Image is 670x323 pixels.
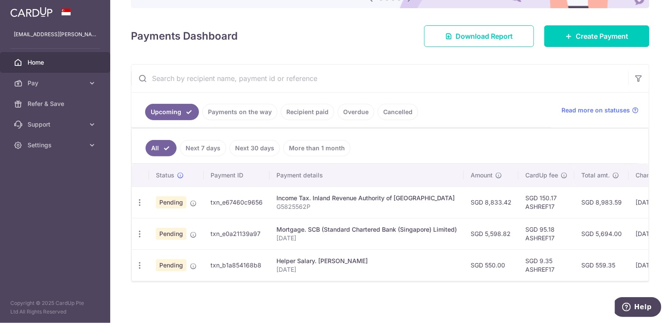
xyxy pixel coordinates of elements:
[338,104,374,120] a: Overdue
[464,249,518,281] td: SGD 550.00
[525,171,558,180] span: CardUp fee
[561,106,639,115] a: Read more on statuses
[156,228,186,240] span: Pending
[156,259,186,271] span: Pending
[518,218,574,249] td: SGD 95.18 ASHREF17
[204,249,270,281] td: txn_b1a854168b8
[615,297,661,319] iframe: Opens a widget where you can find more information
[424,25,534,47] a: Download Report
[270,164,464,186] th: Payment details
[544,25,649,47] a: Create Payment
[180,140,226,156] a: Next 7 days
[276,225,457,234] div: Mortgage. SCB (Standard Chartered Bank (Singapore) Limited)
[378,104,418,120] a: Cancelled
[574,249,629,281] td: SGD 559.35
[230,140,280,156] a: Next 30 days
[276,234,457,242] p: [DATE]
[204,164,270,186] th: Payment ID
[276,194,457,202] div: Income Tax. Inland Revenue Authority of [GEOGRAPHIC_DATA]
[574,186,629,218] td: SGD 8,983.59
[202,104,277,120] a: Payments on the way
[576,31,628,41] span: Create Payment
[146,140,177,156] a: All
[156,196,186,208] span: Pending
[456,31,513,41] span: Download Report
[464,218,518,249] td: SGD 5,598.82
[28,99,84,108] span: Refer & Save
[204,186,270,218] td: txn_e67460c9656
[518,186,574,218] td: SGD 150.17 ASHREF17
[283,140,351,156] a: More than 1 month
[131,28,238,44] h4: Payments Dashboard
[518,249,574,281] td: SGD 9.35 ASHREF17
[145,104,199,120] a: Upcoming
[581,171,610,180] span: Total amt.
[276,265,457,274] p: [DATE]
[28,58,84,67] span: Home
[14,30,96,39] p: [EMAIL_ADDRESS][PERSON_NAME][DOMAIN_NAME]
[28,141,84,149] span: Settings
[28,120,84,129] span: Support
[276,257,457,265] div: Helper Salary. [PERSON_NAME]
[276,202,457,211] p: G5825562P
[281,104,334,120] a: Recipient paid
[464,186,518,218] td: SGD 8,833.42
[561,106,630,115] span: Read more on statuses
[574,218,629,249] td: SGD 5,694.00
[156,171,174,180] span: Status
[28,79,84,87] span: Pay
[10,7,53,17] img: CardUp
[204,218,270,249] td: txn_e0a21139a97
[471,171,493,180] span: Amount
[131,65,628,92] input: Search by recipient name, payment id or reference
